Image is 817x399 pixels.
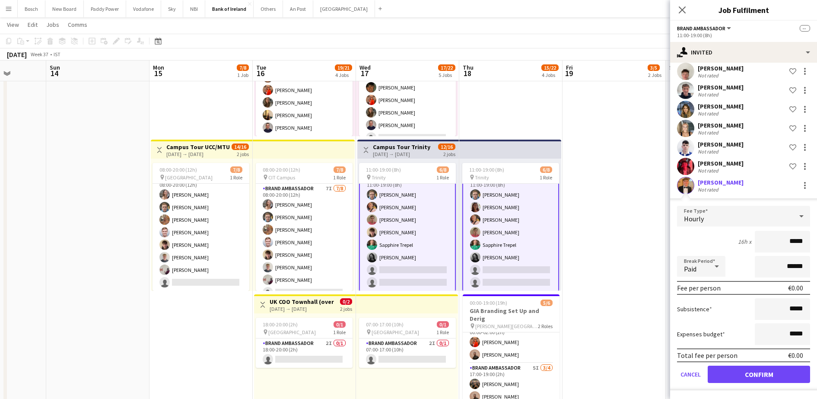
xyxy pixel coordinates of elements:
[698,102,744,110] div: [PERSON_NAME]
[268,329,316,335] span: [GEOGRAPHIC_DATA]
[677,351,738,360] div: Total fee per person
[7,50,27,59] div: [DATE]
[668,68,679,78] span: 20
[677,305,712,313] label: Subsistence
[283,0,313,17] button: An Post
[255,68,266,78] span: 16
[463,321,560,363] app-card-role: Brand Ambassador2/200:00-02:00 (2h)[PERSON_NAME][PERSON_NAME]
[340,298,352,305] span: 0/2
[677,25,725,32] span: Brand Ambassador
[698,91,720,98] div: Not rated
[436,174,449,181] span: 1 Role
[254,0,283,17] button: Others
[256,64,266,71] span: Tue
[313,0,375,17] button: [GEOGRAPHIC_DATA]
[372,329,419,335] span: [GEOGRAPHIC_DATA]
[3,19,22,30] a: View
[153,163,249,291] app-job-card: 08:00-20:00 (12h)7/8 [GEOGRAPHIC_DATA]1 RoleBrand Ambassador7I7/808:00-20:00 (12h)[PERSON_NAME][P...
[698,64,744,72] div: [PERSON_NAME]
[698,179,744,186] div: [PERSON_NAME]
[230,166,242,173] span: 7/8
[358,68,371,78] span: 17
[359,163,456,291] div: 11:00-19:00 (8h)6/8 Trinity1 RoleBrand Ambassador7I6/811:00-19:00 (8h)[PERSON_NAME][PERSON_NAME][...
[443,150,455,157] div: 2 jobs
[670,42,817,63] div: Invited
[359,64,371,71] span: Wed
[256,338,353,368] app-card-role: Brand Ambassador2I0/118:00-20:00 (2h)
[359,173,456,292] app-card-role: Brand Ambassador7I6/811:00-19:00 (8h)[PERSON_NAME][PERSON_NAME][PERSON_NAME][PERSON_NAME]Sapphire...
[461,68,474,78] span: 18
[684,214,704,223] span: Hourly
[340,305,352,312] div: 2 jobs
[738,238,751,246] div: 16h x
[159,166,197,173] span: 08:00-20:00 (12h)
[788,284,803,292] div: €0.00
[538,323,553,329] span: 2 Roles
[469,166,504,173] span: 11:00-19:00 (8h)
[698,186,720,193] div: Not rated
[359,29,456,146] app-card-role: Brand Ambassador15I7/808:00-17:00 (9h)[PERSON_NAME][PERSON_NAME][PERSON_NAME][PERSON_NAME][PERSON...
[43,19,63,30] a: Jobs
[698,72,720,79] div: Not rated
[648,72,661,78] div: 2 Jobs
[698,148,720,155] div: Not rated
[366,166,401,173] span: 11:00-19:00 (8h)
[463,64,474,71] span: Thu
[126,0,161,17] button: Vodafone
[46,21,59,29] span: Jobs
[684,265,696,273] span: Paid
[366,321,404,328] span: 07:00-17:00 (10h)
[153,64,164,71] span: Mon
[333,174,346,181] span: 1 Role
[462,173,559,292] app-card-role: Brand Ambassador7I6/811:00-19:00 (8h)[PERSON_NAME][PERSON_NAME][PERSON_NAME][PERSON_NAME]Sapphire...
[232,144,249,150] span: 14/16
[359,338,456,368] app-card-role: Brand Ambassador2I0/107:00-17:00 (10h)
[438,64,455,71] span: 17/22
[7,21,19,29] span: View
[335,64,352,71] span: 19/21
[475,174,489,181] span: Trinity
[565,68,573,78] span: 19
[698,121,744,129] div: [PERSON_NAME]
[237,72,248,78] div: 1 Job
[237,64,249,71] span: 7/8
[256,318,353,368] div: 18:00-20:00 (2h)0/1 [GEOGRAPHIC_DATA]1 RoleBrand Ambassador2I0/118:00-20:00 (2h)
[256,163,353,291] app-job-card: 08:00-20:00 (12h)7/8 CIT Campus1 RoleBrand Ambassador7I7/808:00-20:00 (12h)[PERSON_NAME][PERSON_N...
[437,166,449,173] span: 6/8
[670,4,817,16] h3: Job Fulfilment
[438,144,455,150] span: 12/16
[270,298,334,306] h3: UK COO Townhall (overnight)
[54,51,60,57] div: IST
[372,174,386,181] span: Trinity
[230,174,242,181] span: 1 Role
[540,174,552,181] span: 1 Role
[463,307,560,322] h3: GIA Branding Set Up and Derig
[359,318,456,368] app-job-card: 07:00-17:00 (10h)0/1 [GEOGRAPHIC_DATA]1 RoleBrand Ambassador2I0/107:00-17:00 (10h)
[333,329,346,335] span: 1 Role
[540,300,553,306] span: 5/6
[335,72,352,78] div: 4 Jobs
[677,284,721,292] div: Fee per person
[161,0,183,17] button: Sky
[64,19,91,30] a: Comms
[788,351,803,360] div: €0.00
[462,163,559,291] app-job-card: 11:00-19:00 (8h)6/8 Trinity1 RoleBrand Ambassador7I6/811:00-19:00 (8h)[PERSON_NAME][PERSON_NAME][...
[256,184,353,301] app-card-role: Brand Ambassador7I7/808:00-20:00 (12h)[PERSON_NAME][PERSON_NAME][PERSON_NAME][PERSON_NAME][PERSON...
[18,0,45,17] button: Bosch
[29,51,50,57] span: Week 37
[50,64,60,71] span: Sun
[677,25,732,32] button: Brand Ambassador
[698,140,744,148] div: [PERSON_NAME]
[205,0,254,17] button: Bank of Ireland
[698,167,720,174] div: Not rated
[153,174,249,291] app-card-role: Brand Ambassador7I7/808:00-20:00 (12h)[PERSON_NAME][PERSON_NAME][PERSON_NAME][PERSON_NAME][PERSON...
[68,21,87,29] span: Comms
[263,166,300,173] span: 08:00-20:00 (12h)
[84,0,126,17] button: Paddy Power
[566,64,573,71] span: Fri
[540,166,552,173] span: 6/8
